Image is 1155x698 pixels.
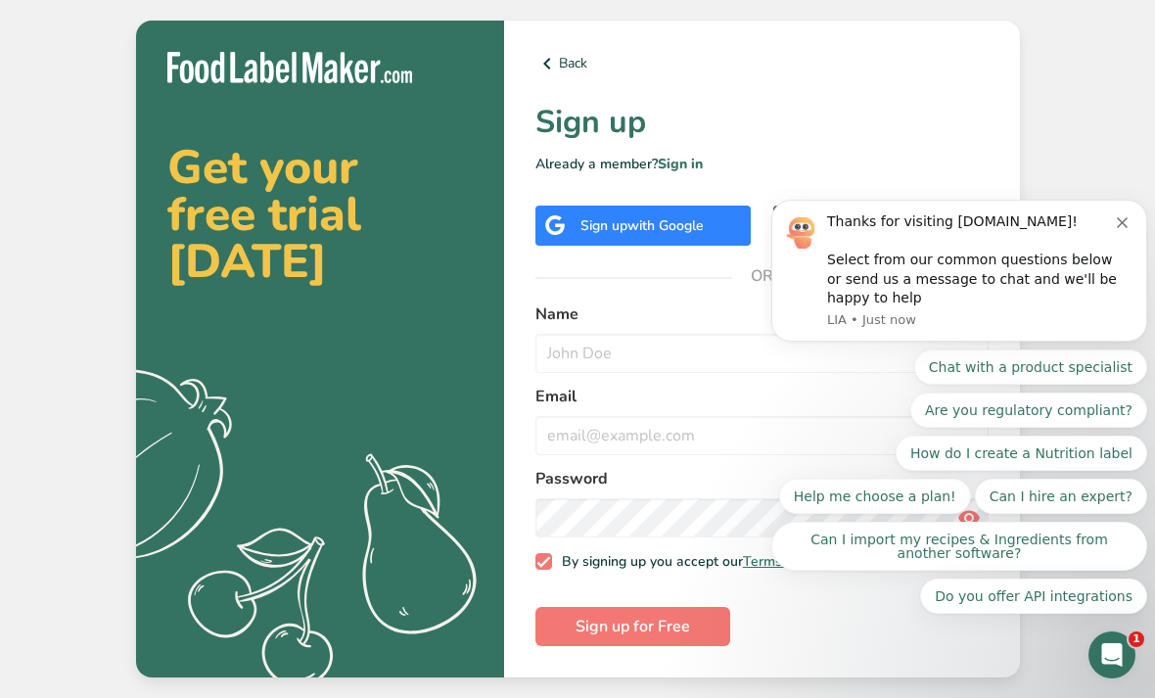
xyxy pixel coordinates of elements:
h2: Get your free trial [DATE] [167,144,473,285]
label: Password [535,467,989,490]
a: Terms & Conditions [743,552,865,571]
img: Food Label Maker [167,52,412,84]
p: Already a member? [535,154,989,174]
span: By signing up you accept our and [552,553,975,571]
span: OR [732,247,791,305]
span: Sign up for Free [576,615,690,638]
label: Name [535,302,989,326]
a: Back [535,52,989,75]
h1: Sign up [535,99,989,146]
div: Sign up [580,215,704,236]
iframe: Intercom live chat [1088,631,1135,678]
input: email@example.com [535,416,989,455]
span: 1 [1129,631,1144,647]
input: John Doe [535,334,989,373]
button: Sign up for Free [535,607,730,646]
span: with Google [627,216,704,235]
a: Sign in [658,155,703,173]
label: Email [535,385,989,408]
